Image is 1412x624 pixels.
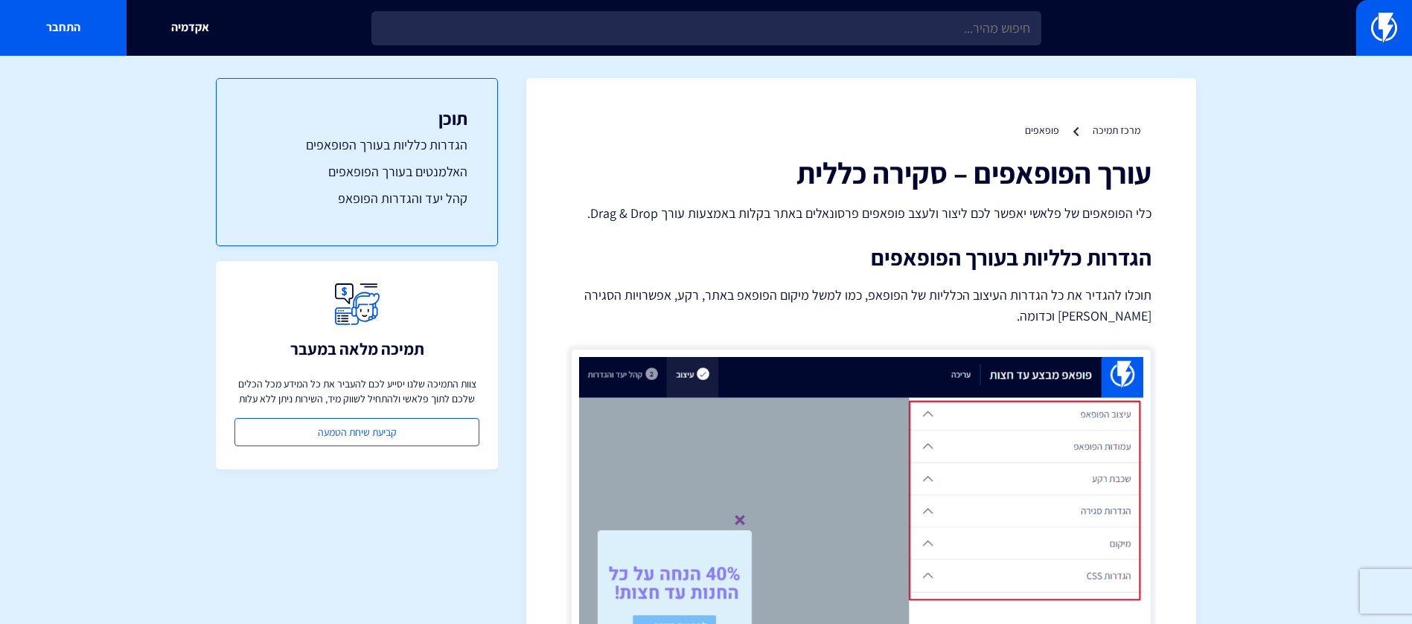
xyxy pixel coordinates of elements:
h1: עורך הפופאפים – סקירה כללית [571,156,1151,189]
a: הגדרות כלליות בעורך הפופאפים [246,135,467,155]
h2: הגדרות כלליות בעורך הפופאפים [571,245,1151,270]
a: פופאפים [1025,123,1059,137]
a: קהל יעד והגדרות הפופאפ [246,189,467,208]
a: מרכז תמיכה [1093,123,1140,137]
a: האלמנטים בעורך הפופאפים [246,162,467,181]
p: כלי הפופאפים של פלאשי יאפשר לכם ליצור ולעצב פופאפים פרסונאלים באתר בקלות באמצעות עורך Drag & Drop. [571,204,1151,223]
p: צוות התמיכה שלנו יסייע לכם להעביר את כל המידע מכל הכלים שלכם לתוך פלאשי ולהתחיל לשווק מיד, השירות... [234,376,479,406]
p: תוכלו להגדיר את כל הגדרות העיצוב הכלליות של הפופאפ, כמו למשל מיקום הפופאפ באתר, רקע, אפשרויות הסג... [571,285,1151,327]
input: חיפוש מהיר... [371,11,1041,45]
a: קביעת שיחת הטמעה [234,418,479,446]
h3: תוכן [246,109,467,128]
h3: תמיכה מלאה במעבר [290,340,424,358]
